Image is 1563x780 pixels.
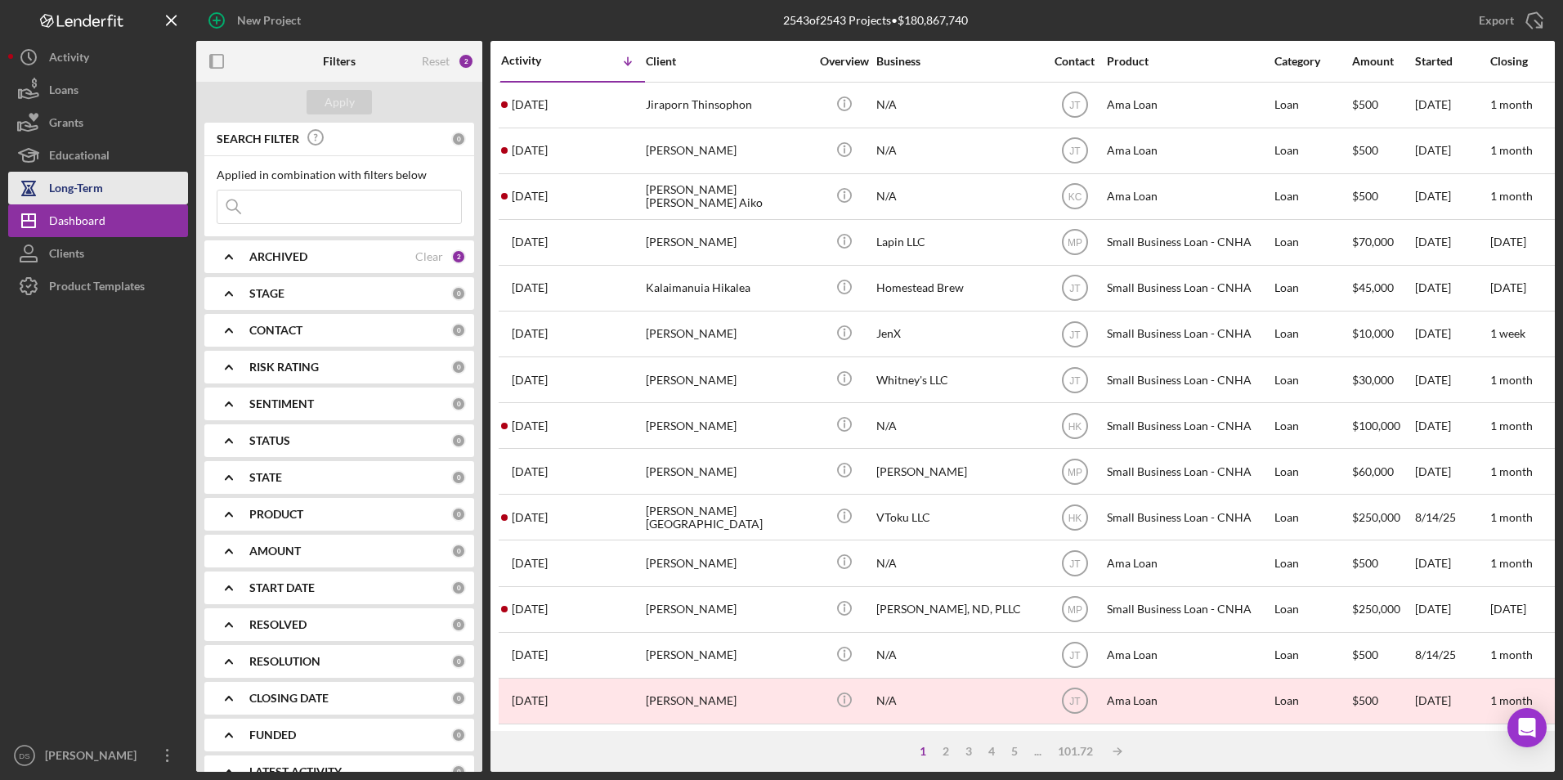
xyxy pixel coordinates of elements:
[451,397,466,411] div: 0
[1068,512,1082,523] text: HK
[1274,404,1350,447] div: Loan
[512,235,548,249] time: 2025-08-19 21:12
[1274,679,1350,723] div: Loan
[512,327,548,340] time: 2025-08-19 03:00
[451,470,466,485] div: 0
[1107,221,1270,264] div: Small Business Loan - CNHA
[49,204,105,241] div: Dashboard
[49,139,110,176] div: Educational
[813,55,875,68] div: Overview
[1107,55,1270,68] div: Product
[451,507,466,522] div: 0
[1415,129,1489,173] div: [DATE]
[1274,725,1350,769] div: Loan
[1274,495,1350,539] div: Loan
[1274,129,1350,173] div: Loan
[237,4,301,37] div: New Project
[249,692,329,705] b: CLOSING DATE
[1490,510,1533,524] time: 1 month
[249,618,307,631] b: RESOLVED
[323,55,356,68] b: Filters
[1352,679,1413,723] div: $500
[1068,604,1082,616] text: MP
[1490,280,1526,294] time: [DATE]
[249,397,314,410] b: SENTIMENT
[646,588,809,631] div: [PERSON_NAME]
[49,270,145,307] div: Product Templates
[876,634,1040,677] div: N/A
[512,694,548,707] time: 2025-08-14 22:36
[1044,55,1105,68] div: Contact
[451,323,466,338] div: 0
[415,250,443,263] div: Clear
[876,541,1040,585] div: N/A
[646,495,809,539] div: [PERSON_NAME][GEOGRAPHIC_DATA]
[1274,312,1350,356] div: Loan
[1068,191,1082,203] text: KC
[1068,466,1082,477] text: MP
[1479,4,1514,37] div: Export
[1415,83,1489,127] div: [DATE]
[1415,404,1489,447] div: [DATE]
[1415,221,1489,264] div: [DATE]
[1415,55,1489,68] div: Started
[249,508,303,521] b: PRODUCT
[1069,558,1081,570] text: JT
[196,4,317,37] button: New Project
[1274,175,1350,218] div: Loan
[307,90,372,114] button: Apply
[512,281,548,294] time: 2025-08-19 08:25
[1490,648,1533,661] time: 1 month
[1274,541,1350,585] div: Loan
[451,433,466,448] div: 0
[512,465,548,478] time: 2025-08-18 08:41
[8,237,188,270] a: Clients
[249,250,307,263] b: ARCHIVED
[1415,312,1489,356] div: [DATE]
[1107,634,1270,677] div: Ama Loan
[512,603,548,616] time: 2025-08-15 00:50
[512,511,548,524] time: 2025-08-15 02:46
[1490,373,1533,387] time: 1 month
[512,144,548,157] time: 2025-08-20 04:00
[876,588,1040,631] div: [PERSON_NAME], ND, PLLC
[1490,235,1526,249] time: [DATE]
[249,287,284,300] b: STAGE
[1507,708,1547,747] div: Open Intercom Messenger
[49,172,103,208] div: Long-Term
[1107,450,1270,493] div: Small Business Loan - CNHA
[1026,745,1050,758] div: ...
[876,495,1040,539] div: VToku LLC
[451,132,466,146] div: 0
[876,358,1040,401] div: Whitney's LLC
[1415,725,1489,769] div: 8/14/25
[646,55,809,68] div: Client
[1352,634,1413,677] div: $500
[451,249,466,264] div: 2
[8,172,188,204] button: Long-Term
[8,74,188,106] a: Loans
[1490,556,1533,570] time: 1 month
[1107,175,1270,218] div: Ama Loan
[1352,55,1413,68] div: Amount
[646,404,809,447] div: [PERSON_NAME]
[8,41,188,74] a: Activity
[646,358,809,401] div: [PERSON_NAME]
[49,41,89,78] div: Activity
[1069,146,1081,157] text: JT
[1274,221,1350,264] div: Loan
[512,98,548,111] time: 2025-08-20 13:13
[325,90,355,114] div: Apply
[1352,495,1413,539] div: $250,000
[1415,679,1489,723] div: [DATE]
[1068,420,1082,432] text: HK
[1274,267,1350,310] div: Loan
[876,267,1040,310] div: Homestead Brew
[876,404,1040,447] div: N/A
[512,419,548,433] time: 2025-08-18 17:45
[1490,143,1533,157] time: 1 month
[646,267,809,310] div: Kalaimanuia Hikalea
[876,83,1040,127] div: N/A
[646,679,809,723] div: [PERSON_NAME]
[217,168,462,182] div: Applied in combination with filters below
